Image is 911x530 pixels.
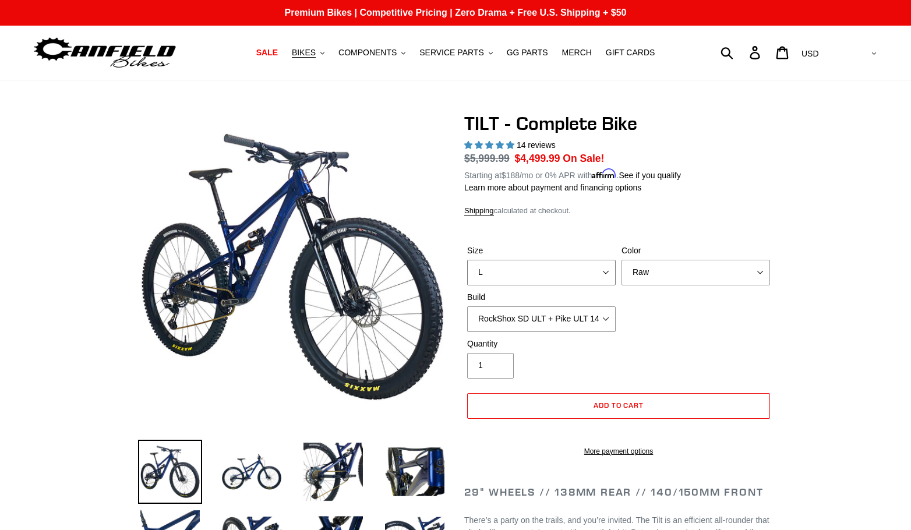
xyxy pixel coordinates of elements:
[467,291,616,303] label: Build
[467,338,616,350] label: Quantity
[301,440,365,504] img: Load image into Gallery viewer, TILT - Complete Bike
[622,245,770,257] label: Color
[619,171,681,180] a: See if you qualify - Learn more about Affirm Financing (opens in modal)
[464,167,681,182] p: Starting at /mo or 0% APR with .
[464,112,773,135] h1: TILT - Complete Bike
[467,446,770,457] a: More payment options
[556,45,598,61] a: MERCH
[562,48,592,58] span: MERCH
[32,34,178,71] img: Canfield Bikes
[592,169,616,179] span: Affirm
[517,140,556,150] span: 14 reviews
[464,206,494,216] a: Shipping
[250,45,284,61] a: SALE
[501,45,554,61] a: GG PARTS
[467,393,770,419] button: Add to cart
[502,171,520,180] span: $188
[338,48,397,58] span: COMPONENTS
[464,183,641,192] a: Learn more about payment and financing options
[419,48,483,58] span: SERVICE PARTS
[138,440,202,504] img: Load image into Gallery viewer, TILT - Complete Bike
[464,486,773,499] h2: 29" Wheels // 138mm Rear // 140/150mm Front
[256,48,278,58] span: SALE
[333,45,411,61] button: COMPONENTS
[292,48,316,58] span: BIKES
[563,151,604,166] span: On Sale!
[220,440,284,504] img: Load image into Gallery viewer, TILT - Complete Bike
[464,140,517,150] span: 5.00 stars
[606,48,655,58] span: GIFT CARDS
[594,401,644,409] span: Add to cart
[507,48,548,58] span: GG PARTS
[467,245,616,257] label: Size
[464,153,510,164] s: $5,999.99
[414,45,498,61] button: SERVICE PARTS
[464,205,773,217] div: calculated at checkout.
[727,40,757,65] input: Search
[600,45,661,61] a: GIFT CARDS
[286,45,330,61] button: BIKES
[383,440,447,504] img: Load image into Gallery viewer, TILT - Complete Bike
[515,153,560,164] span: $4,499.99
